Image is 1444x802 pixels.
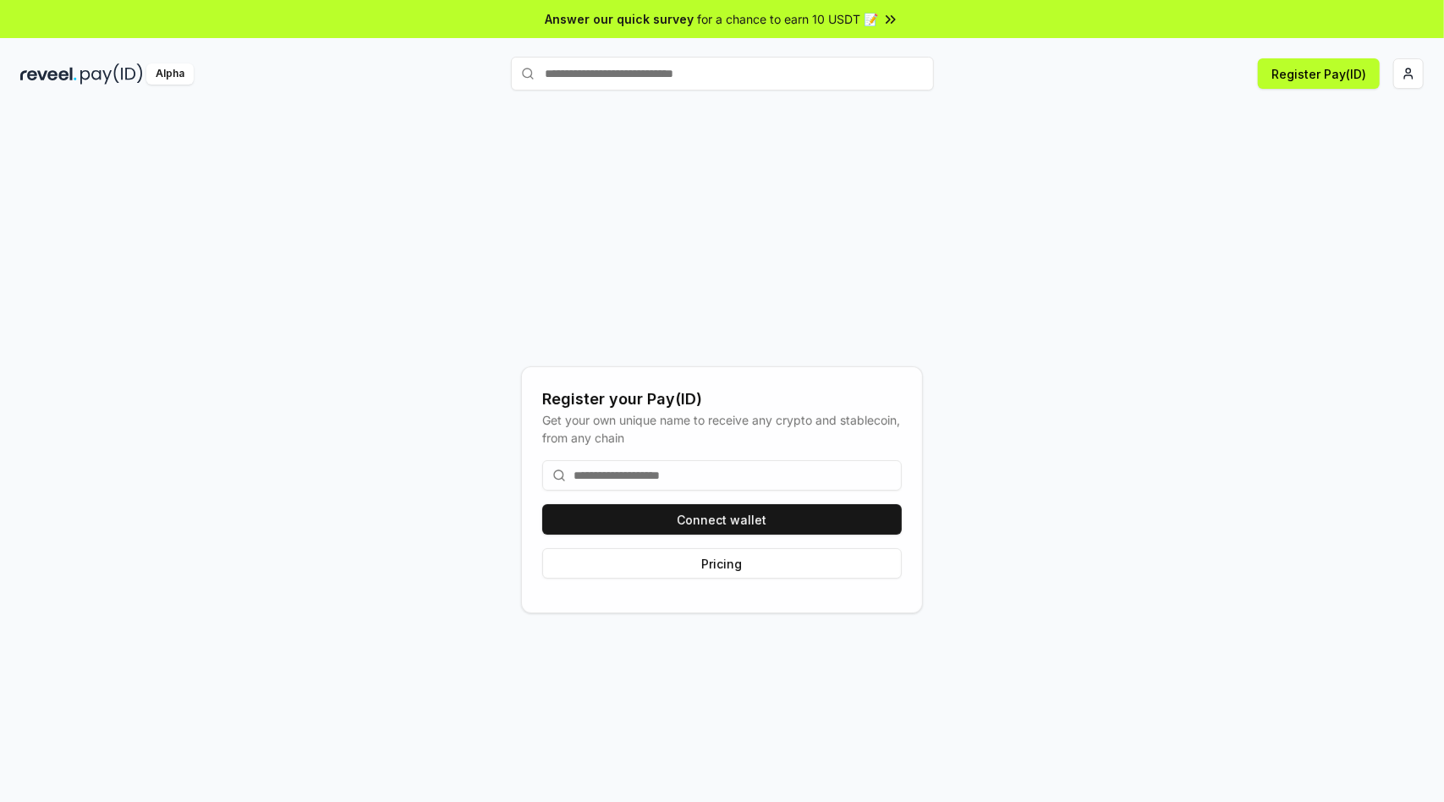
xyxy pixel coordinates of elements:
[1258,58,1380,89] button: Register Pay(ID)
[80,63,143,85] img: pay_id
[20,63,77,85] img: reveel_dark
[698,10,879,28] span: for a chance to earn 10 USDT 📝
[146,63,194,85] div: Alpha
[546,10,695,28] span: Answer our quick survey
[542,548,902,579] button: Pricing
[542,387,902,411] div: Register your Pay(ID)
[542,504,902,535] button: Connect wallet
[542,411,902,447] div: Get your own unique name to receive any crypto and stablecoin, from any chain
